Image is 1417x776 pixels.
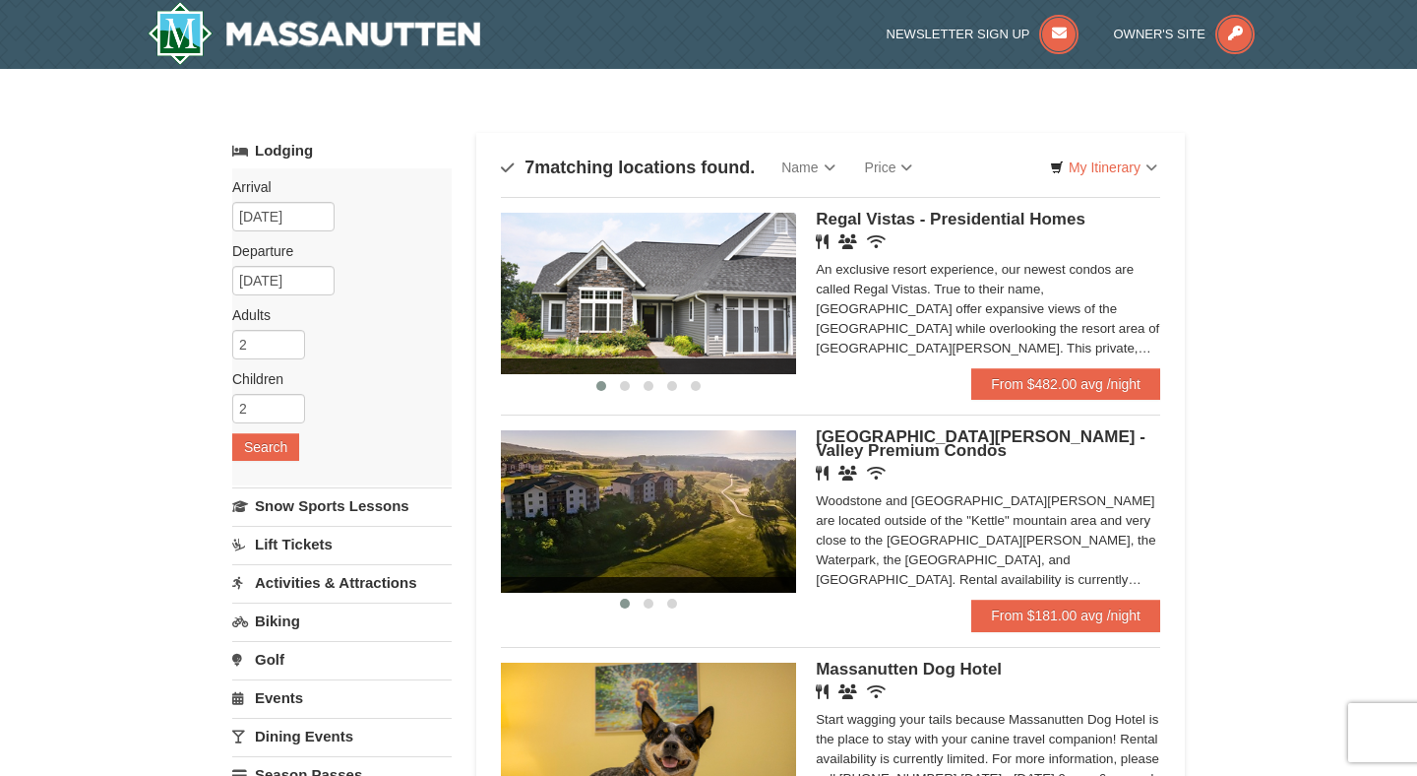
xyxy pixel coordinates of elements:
[524,158,534,177] span: 7
[867,234,886,249] i: Wireless Internet (free)
[816,260,1160,358] div: An exclusive resort experience, our newest condos are called Regal Vistas. True to their name, [G...
[232,718,452,754] a: Dining Events
[232,133,452,168] a: Lodging
[232,641,452,678] a: Golf
[232,433,299,461] button: Search
[887,27,1079,41] a: Newsletter Sign Up
[1114,27,1206,41] span: Owner's Site
[887,27,1030,41] span: Newsletter Sign Up
[148,2,480,65] a: Massanutten Resort
[816,427,1145,460] span: [GEOGRAPHIC_DATA][PERSON_NAME] - Valley Premium Condos
[816,210,1085,228] span: Regal Vistas - Presidential Homes
[232,369,437,389] label: Children
[816,660,1002,679] span: Massanutten Dog Hotel
[148,2,480,65] img: Massanutten Resort Logo
[232,679,452,716] a: Events
[816,466,829,481] i: Restaurant
[232,603,452,639] a: Biking
[850,148,928,187] a: Price
[232,487,452,524] a: Snow Sports Lessons
[838,234,857,249] i: Banquet Facilities
[232,526,452,562] a: Lift Tickets
[232,305,437,325] label: Adults
[1037,153,1170,182] a: My Itinerary
[971,600,1160,631] a: From $181.00 avg /night
[232,177,437,197] label: Arrival
[816,491,1160,590] div: Woodstone and [GEOGRAPHIC_DATA][PERSON_NAME] are located outside of the "Kettle" mountain area an...
[867,466,886,481] i: Wireless Internet (free)
[816,234,829,249] i: Restaurant
[816,684,829,699] i: Restaurant
[232,241,437,261] label: Departure
[1114,27,1256,41] a: Owner's Site
[232,564,452,601] a: Activities & Attractions
[838,466,857,481] i: Banquet Facilities
[867,684,886,699] i: Wireless Internet (free)
[501,158,755,177] h4: matching locations found.
[971,368,1160,400] a: From $482.00 avg /night
[767,148,849,187] a: Name
[838,684,857,699] i: Banquet Facilities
